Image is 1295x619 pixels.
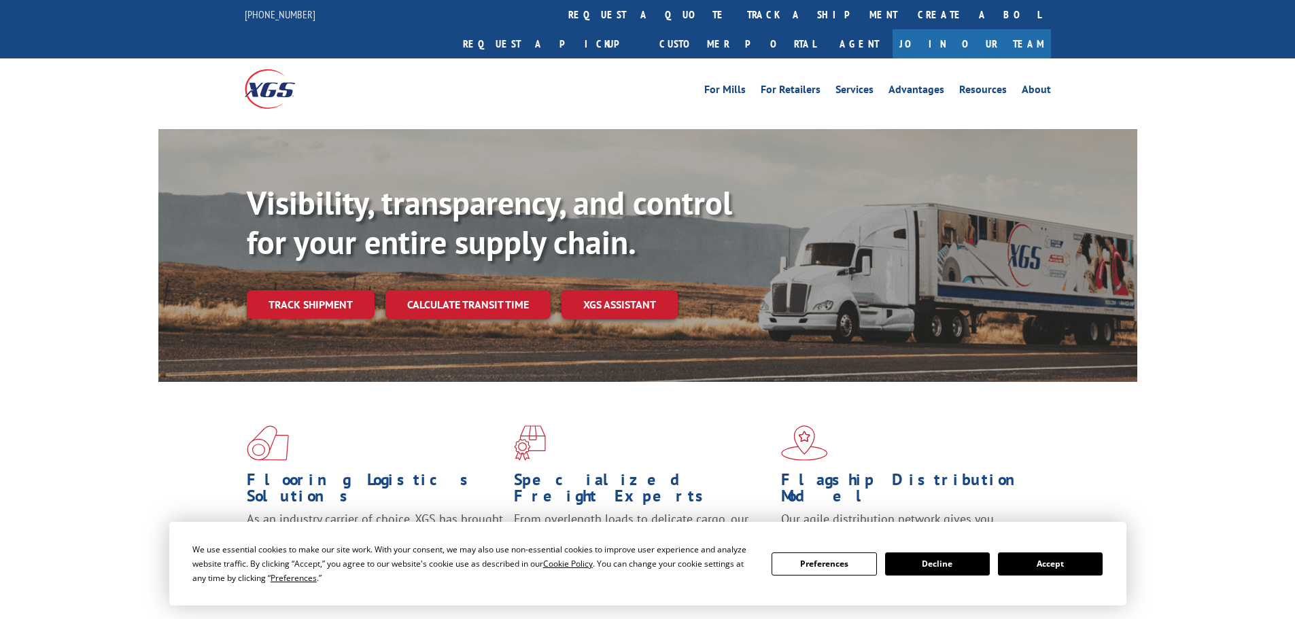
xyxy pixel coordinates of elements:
[514,425,546,461] img: xgs-icon-focused-on-flooring-red
[247,425,289,461] img: xgs-icon-total-supply-chain-intelligence-red
[649,29,826,58] a: Customer Portal
[247,290,375,319] a: Track shipment
[192,542,755,585] div: We use essential cookies to make our site work. With your consent, we may also use non-essential ...
[247,472,504,511] h1: Flooring Logistics Solutions
[247,511,503,559] span: As an industry carrier of choice, XGS has brought innovation and dedication to flooring logistics...
[826,29,893,58] a: Agent
[781,472,1038,511] h1: Flagship Distribution Model
[543,558,593,569] span: Cookie Policy
[514,511,771,571] p: From overlength loads to delicate cargo, our experienced staff knows the best way to move your fr...
[245,7,315,21] a: [PHONE_NUMBER]
[271,572,317,584] span: Preferences
[761,84,821,99] a: For Retailers
[959,84,1007,99] a: Resources
[781,511,1031,543] span: Our agile distribution network gives you nationwide inventory management on demand.
[704,84,746,99] a: For Mills
[514,472,771,511] h1: Specialized Freight Experts
[772,552,876,576] button: Preferences
[835,84,874,99] a: Services
[781,425,828,461] img: xgs-icon-flagship-distribution-model-red
[998,552,1103,576] button: Accept
[1022,84,1051,99] a: About
[893,29,1051,58] a: Join Our Team
[885,552,990,576] button: Decline
[247,181,732,263] b: Visibility, transparency, and control for your entire supply chain.
[453,29,649,58] a: Request a pickup
[385,290,551,319] a: Calculate transit time
[562,290,678,319] a: XGS ASSISTANT
[169,522,1126,605] div: Cookie Consent Prompt
[888,84,944,99] a: Advantages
